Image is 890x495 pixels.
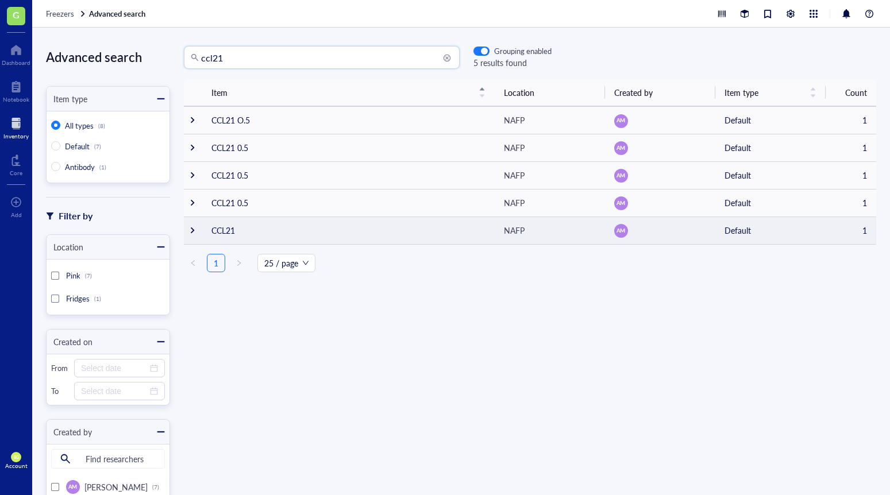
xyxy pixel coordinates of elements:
[504,196,525,209] div: NAFP
[715,134,826,161] td: Default
[826,79,876,106] th: Count
[715,189,826,216] td: Default
[3,114,29,140] a: Inventory
[504,224,525,237] div: NAFP
[202,161,495,189] td: CCL21 0.5
[2,41,30,66] a: Dashboard
[46,46,170,68] div: Advanced search
[504,169,525,181] div: NAFP
[99,164,106,171] div: (1)
[826,161,876,189] td: 1
[47,241,83,253] div: Location
[10,169,22,176] div: Core
[5,462,28,469] div: Account
[65,120,94,131] span: All types
[504,114,525,126] div: NAFP
[211,86,472,99] span: Item
[257,254,315,272] div: Page Size
[94,295,101,302] div: (1)
[3,96,29,103] div: Notebook
[617,227,625,235] span: AM
[605,79,715,106] th: Created by
[51,363,70,373] div: From
[13,455,18,460] span: BG
[65,141,90,152] span: Default
[230,254,248,272] button: right
[617,172,625,180] span: AM
[826,134,876,161] td: 1
[47,92,87,105] div: Item type
[81,385,148,397] input: Select date
[46,9,87,19] a: Freezers
[617,144,625,152] span: AM
[202,189,495,216] td: CCL21 0.5
[715,79,826,106] th: Item type
[504,141,525,154] div: NAFP
[715,216,826,244] td: Default
[826,216,876,244] td: 1
[98,122,105,129] div: (8)
[66,293,90,304] span: Fridges
[826,189,876,216] td: 1
[236,260,242,266] span: right
[89,9,148,19] a: Advanced search
[47,335,93,348] div: Created on
[184,254,202,272] button: left
[65,161,95,172] span: Antibody
[51,386,70,396] div: To
[715,106,826,134] td: Default
[81,362,148,374] input: Select date
[10,151,22,176] a: Core
[46,8,74,19] span: Freezers
[494,46,552,56] div: Grouping enabled
[207,254,225,272] li: 1
[202,79,495,106] th: Item
[617,117,625,125] span: AM
[66,270,80,281] span: Pink
[11,211,22,218] div: Add
[13,7,20,22] span: G
[473,56,552,69] div: 5 results found
[68,483,77,491] span: AM
[495,79,605,106] th: Location
[202,134,495,161] td: CCL21 0.5
[207,254,225,272] a: 1
[202,216,495,244] td: CCL21
[85,272,92,279] div: (7)
[190,260,197,266] span: left
[94,143,101,150] div: (7)
[264,254,309,272] span: 25 / page
[826,106,876,134] td: 1
[47,426,92,438] div: Created by
[715,161,826,189] td: Default
[152,484,159,490] div: (7)
[84,481,148,493] span: [PERSON_NAME]
[59,208,93,223] div: Filter by
[725,86,803,99] span: Item type
[617,199,625,207] span: AM
[230,254,248,272] li: Next Page
[2,59,30,66] div: Dashboard
[184,254,202,272] li: Previous Page
[202,106,495,134] td: CCL21 O.5
[3,133,29,140] div: Inventory
[3,78,29,103] a: Notebook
